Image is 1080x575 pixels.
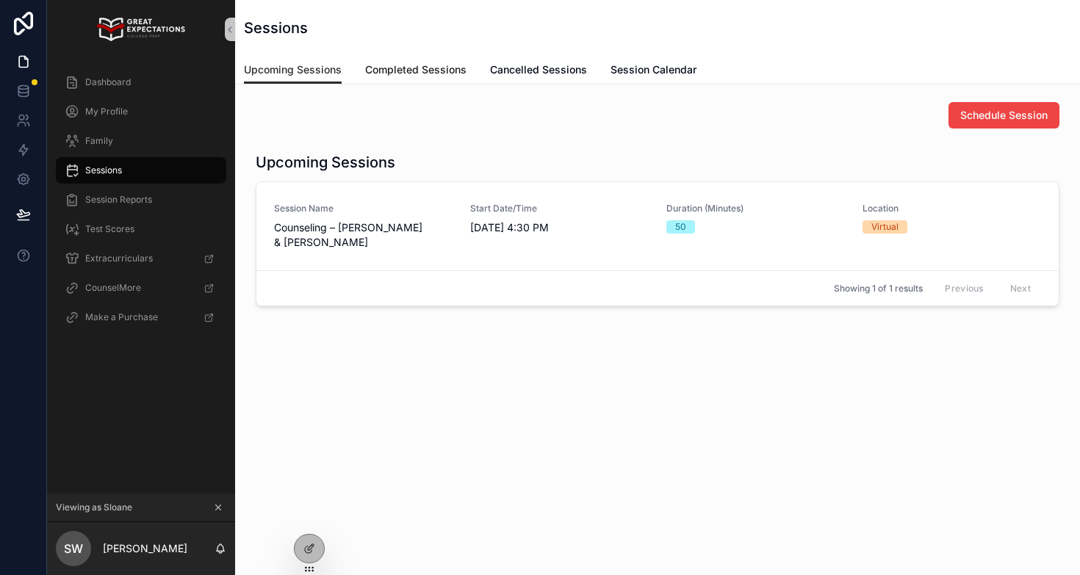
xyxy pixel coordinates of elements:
span: My Profile [85,106,128,117]
span: Make a Purchase [85,311,158,323]
a: Session Calendar [611,57,696,86]
span: Location [863,203,1041,214]
span: Completed Sessions [365,62,467,77]
span: Showing 1 of 1 results [834,283,923,294]
span: Viewing as Sloane [56,502,132,513]
a: Extracurriculars [56,245,226,272]
a: Dashboard [56,69,226,95]
span: Extracurriculars [85,253,153,264]
a: Sessions [56,157,226,184]
span: Dashboard [85,76,131,88]
a: My Profile [56,98,226,125]
span: Family [85,135,113,147]
a: Completed Sessions [365,57,467,86]
a: Make a Purchase [56,304,226,330]
span: Schedule Session [960,108,1048,123]
img: App logo [97,18,184,41]
a: CounselMore [56,275,226,301]
span: Cancelled Sessions [490,62,587,77]
a: Family [56,128,226,154]
button: Schedule Session [948,102,1059,129]
span: Upcoming Sessions [244,62,342,77]
div: 50 [675,220,686,234]
span: Start Date/Time [470,203,649,214]
span: Counseling – [PERSON_NAME] & [PERSON_NAME] [274,220,453,250]
span: Test Scores [85,223,134,235]
a: Session Reports [56,187,226,213]
span: Session Name [274,203,453,214]
a: Test Scores [56,216,226,242]
h1: Upcoming Sessions [256,152,395,173]
span: Session Reports [85,194,152,206]
div: Virtual [871,220,899,234]
span: Duration (Minutes) [666,203,845,214]
span: [DATE] 4:30 PM [470,220,649,235]
a: Upcoming Sessions [244,57,342,84]
span: Session Calendar [611,62,696,77]
span: Sessions [85,164,122,176]
a: Cancelled Sessions [490,57,587,86]
h1: Sessions [244,18,308,38]
div: scrollable content [47,59,235,350]
span: CounselMore [85,282,141,294]
span: SW [64,540,83,557]
p: [PERSON_NAME] [103,541,187,556]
